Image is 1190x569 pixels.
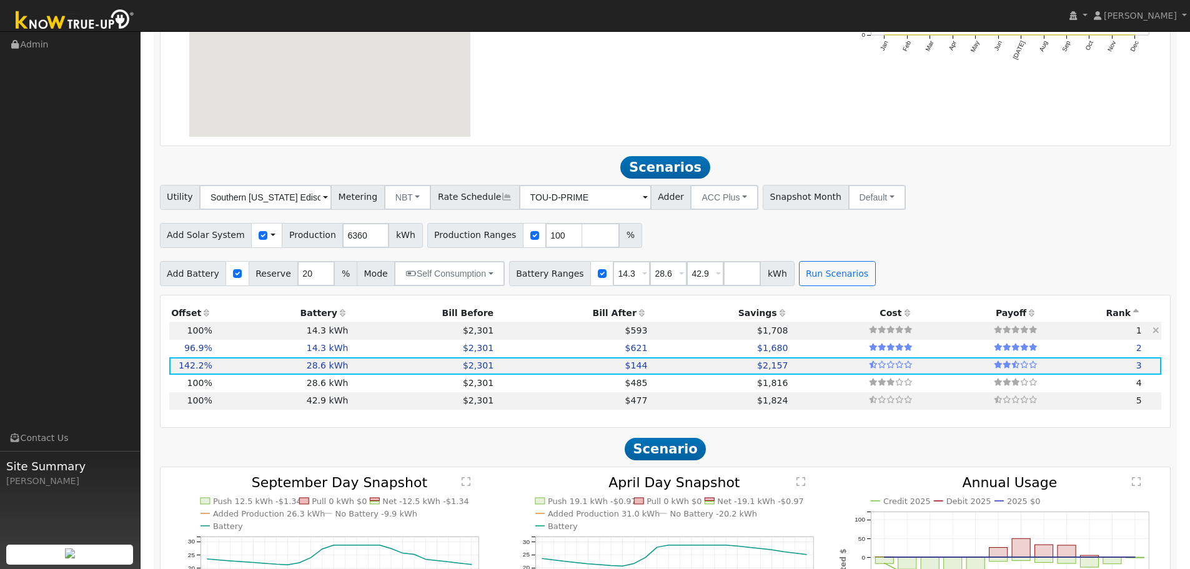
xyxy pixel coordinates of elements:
[1129,40,1140,53] text: Dec
[1153,325,1159,335] a: Hide scenario
[1103,557,1121,564] rect: onclick=""
[690,185,758,210] button: ACC Plus
[996,32,1001,37] circle: onclick=""
[905,32,910,37] circle: onclick=""
[1110,32,1115,37] circle: onclick=""
[924,39,935,52] text: Mar
[973,555,978,560] circle: onclick=""
[757,343,788,353] span: $1,680
[309,557,312,559] circle: onclick=""
[462,477,470,487] text: 
[882,555,887,560] circle: onclick=""
[905,555,910,560] circle: onclick=""
[625,360,648,370] span: $144
[944,557,962,569] rect: onclick=""
[179,360,212,370] span: 142.2%
[390,547,392,550] circle: onclick=""
[252,562,254,564] circle: onclick=""
[702,544,705,547] circle: onclick=""
[993,40,1004,52] text: Jun
[275,563,277,565] circle: onclick=""
[1081,555,1099,557] rect: onclick=""
[1058,545,1076,557] rect: onclick=""
[760,547,762,550] circle: onclick=""
[187,378,212,388] span: 100%
[622,565,624,567] circle: onclick=""
[523,538,530,545] text: 30
[335,509,417,518] text: No Battery -9.9 kWh
[184,343,212,353] span: 96.9%
[298,562,300,564] circle: onclick=""
[625,343,648,353] span: $621
[656,546,658,548] circle: onclick=""
[1133,555,1138,560] circle: onclick=""
[882,561,887,566] circle: onclick=""
[413,553,415,556] circle: onclick=""
[576,562,578,564] circle: onclick=""
[332,544,335,547] circle: onclick=""
[1133,32,1138,37] circle: onclick=""
[855,516,865,523] text: 100
[1084,39,1095,51] text: Oct
[334,261,357,286] span: %
[748,546,751,548] circle: onclick=""
[647,497,702,506] text: Pull 0 kWh $0
[240,560,243,563] circle: onclick=""
[214,304,350,322] th: Battery
[989,548,1008,558] rect: onclick=""
[6,458,134,475] span: Site Summary
[1081,557,1099,567] rect: onclick=""
[1041,32,1046,37] circle: onclick=""
[771,548,773,551] circle: onclick=""
[496,304,650,322] th: Bill After
[1106,40,1117,53] text: Nov
[806,553,808,556] circle: onclick=""
[213,509,325,518] text: Added Production 26.3 kWh
[973,32,978,37] circle: onclick=""
[436,560,439,562] circle: onclick=""
[861,31,865,38] text: 0
[65,548,75,558] img: retrieve
[610,564,613,567] circle: onclick=""
[948,39,958,51] text: Apr
[1012,557,1030,560] rect: onclick=""
[509,261,592,286] span: Battery Ranges
[1007,497,1041,506] text: 2025 $0
[1064,32,1069,37] circle: onclick=""
[264,562,266,565] circle: onclick=""
[1019,32,1024,37] circle: onclick=""
[996,555,1001,560] circle: onclick=""
[160,261,227,286] span: Add Battery
[760,261,794,286] span: kWh
[1012,39,1026,60] text: [DATE]
[379,544,381,547] circle: onclick=""
[989,557,1008,562] rect: onclick=""
[1110,555,1115,560] circle: onclick=""
[188,552,196,558] text: 25
[1019,555,1024,560] circle: onclick=""
[996,308,1026,318] span: Payoff
[523,551,530,558] text: 25
[875,557,893,563] rect: onclick=""
[1035,557,1053,562] rect: onclick=""
[282,223,343,248] span: Production
[858,535,866,542] text: 50
[384,185,432,210] button: NBT
[6,475,134,488] div: [PERSON_NAME]
[794,552,796,554] circle: onclick=""
[287,563,289,566] circle: onclick=""
[382,497,469,506] text: Net -12.5 kWh -$1.34
[214,340,350,357] td: 14.3 kWh
[799,261,876,286] button: Run Scenarios
[1087,555,1092,560] circle: onclick=""
[1012,538,1030,557] rect: onclick=""
[1104,11,1177,21] span: [PERSON_NAME]
[447,561,450,563] circle: onclick=""
[389,223,422,248] span: kWh
[229,560,231,562] circle: onclick=""
[1038,40,1049,53] text: Aug
[463,360,493,370] span: $2,301
[350,304,496,322] th: Bill Before
[548,522,578,531] text: Battery
[625,395,648,405] span: $477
